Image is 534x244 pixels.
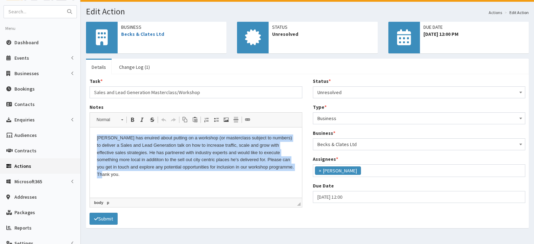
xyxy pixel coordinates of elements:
[272,24,374,31] span: Status
[317,139,521,149] span: Becks & Clates Ltd
[90,104,104,111] label: Notes
[14,178,42,185] span: Microsoft365
[313,130,335,137] label: Business
[315,166,361,175] li: Mark Webb
[93,115,127,125] a: Normal
[14,39,39,46] span: Dashboard
[159,115,169,124] a: Undo (Ctrl+Z)
[121,24,223,31] span: Business
[14,117,35,123] span: Enquiries
[14,55,29,61] span: Events
[180,115,190,124] a: Copy (Ctrl+C)
[86,60,112,74] a: Details
[211,115,221,124] a: Insert/Remove Bulleted List
[317,87,521,97] span: Unresolved
[93,199,105,206] a: body element
[202,115,211,124] a: Insert/Remove Numbered List
[14,225,32,231] span: Reports
[14,147,37,154] span: Contracts
[105,199,111,206] a: p element
[489,9,502,15] a: Actions
[423,24,525,31] span: Due Date
[313,104,327,111] label: Type
[14,86,35,92] span: Bookings
[14,209,35,216] span: Packages
[313,112,526,124] span: Business
[14,194,37,200] span: Addresses
[113,60,156,74] a: Change Log (1)
[313,78,331,85] label: Status
[190,115,200,124] a: Paste (Ctrl+V)
[127,115,137,124] a: Bold (Ctrl+B)
[221,115,231,124] a: Image
[313,182,334,189] label: Due Date
[423,31,525,38] span: [DATE] 12:00 PM
[503,9,529,15] li: Edit Action
[137,115,147,124] a: Italic (Ctrl+I)
[243,115,252,124] a: Link (Ctrl+L)
[14,101,35,107] span: Contacts
[231,115,241,124] a: Insert Horizontal Line
[4,6,63,18] input: Search...
[317,113,521,123] span: Business
[90,78,103,85] label: Task
[272,31,374,38] span: Unresolved
[147,115,157,124] a: Strike Through
[169,115,178,124] a: Redo (Ctrl+Y)
[14,70,39,77] span: Businesses
[121,31,164,37] a: Becks & Clates Ltd
[90,213,118,225] button: Submit
[14,132,37,138] span: Audiences
[319,167,321,174] span: ×
[93,115,118,124] span: Normal
[90,127,302,198] iframe: Rich Text Editor, notes
[14,163,31,169] span: Actions
[297,202,301,206] span: Drag to resize
[313,156,338,163] label: Assignees
[86,7,529,16] h1: Edit Action
[313,86,526,98] span: Unresolved
[313,138,526,150] span: Becks & Clates Ltd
